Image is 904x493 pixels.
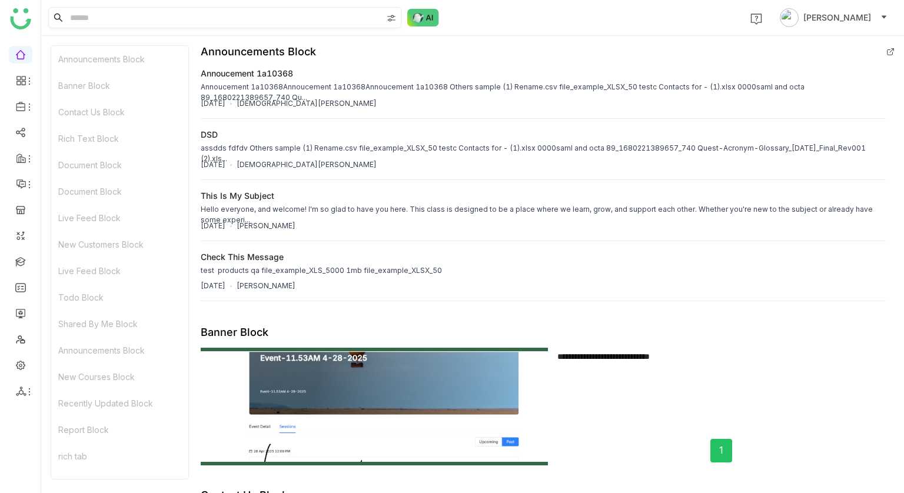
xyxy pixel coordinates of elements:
div: Live Feed Block [51,258,188,284]
div: [PERSON_NAME] [237,221,295,231]
div: DSD [201,128,218,141]
div: [DEMOGRAPHIC_DATA][PERSON_NAME] [237,98,377,109]
div: Shared By Me Block [51,311,188,337]
div: Announcements Block [201,45,316,58]
button: 1 [710,439,732,462]
div: Annoucement 1a10368Annoucement 1a10368Annoucement 1a10368 Others sample (1) Rename.csv file_examp... [201,82,886,103]
img: logo [10,8,31,29]
span: [PERSON_NAME] [803,11,871,24]
img: help.svg [750,13,762,25]
div: [PERSON_NAME] [237,281,295,291]
div: [DATE] [201,221,225,231]
div: rich tab [51,443,188,469]
div: Document Block [51,178,188,205]
div: [DATE] [201,281,225,291]
button: [PERSON_NAME] [777,8,890,27]
div: Todo Block [51,284,188,311]
div: [DATE] [201,98,225,109]
div: test products qa file_example_XLS_5000 1mb file_example_XLSX_50 [201,265,442,276]
div: Document Block [51,152,188,178]
div: Annoucement 1a10368 [201,67,293,79]
div: Report Block [51,417,188,443]
div: check this message [201,251,284,263]
img: search-type.svg [387,14,396,23]
div: Announcements Block [51,46,188,72]
div: Contact Us Block [51,99,188,125]
img: 68d3900f46f56c15aefd99fc [201,351,547,461]
div: [DATE] [201,159,225,170]
div: New Courses Block [51,364,188,390]
div: Banner Block [201,326,268,338]
div: [DEMOGRAPHIC_DATA][PERSON_NAME] [237,159,377,170]
img: avatar [780,8,799,27]
div: Hello everyone, and welcome! I'm so glad to have you here. This class is designed to be a place w... [201,204,886,225]
img: ask-buddy-normal.svg [407,9,439,26]
div: assdds fdfdv Others sample (1) Rename.csv file_example_XLSX_50 testc Contacts for - (1).xlsx 0000... [201,143,886,164]
div: Live Feed Block [51,205,188,231]
div: Banner Block [51,72,188,99]
div: Rich Text Block [51,125,188,152]
div: Announcements Block [51,337,188,364]
div: New Customers Block [51,231,188,258]
div: Recently Updated Block [51,390,188,417]
span: 1 [719,443,723,458]
div: This is my Subject [201,189,274,202]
